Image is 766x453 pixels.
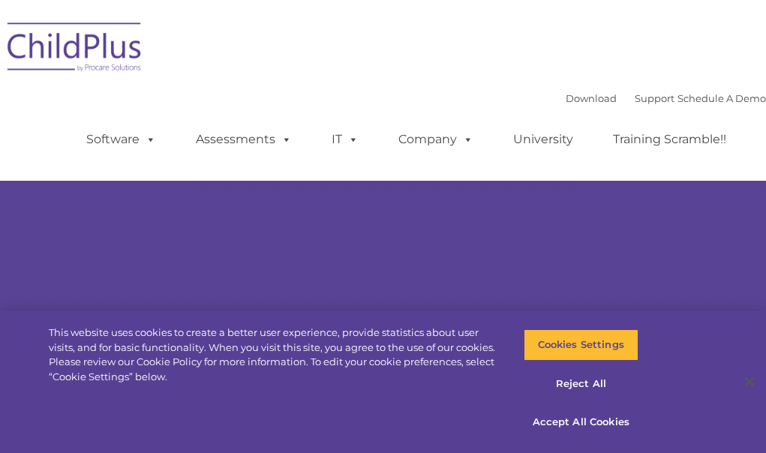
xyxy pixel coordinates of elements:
[181,124,307,154] a: Assessments
[317,124,374,154] a: IT
[677,92,766,104] a: Schedule A Demo
[566,92,617,104] a: Download
[383,124,488,154] a: Company
[49,325,500,384] div: This website uses cookies to create a better user experience, provide statistics about user visit...
[524,368,638,400] button: Reject All
[71,124,171,154] a: Software
[524,406,638,438] button: Accept All Cookies
[524,329,638,361] button: Cookies Settings
[566,92,766,104] font: |
[598,124,741,154] a: Training Scramble!!
[498,124,588,154] a: University
[635,92,674,104] a: Support
[733,365,766,398] button: Close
